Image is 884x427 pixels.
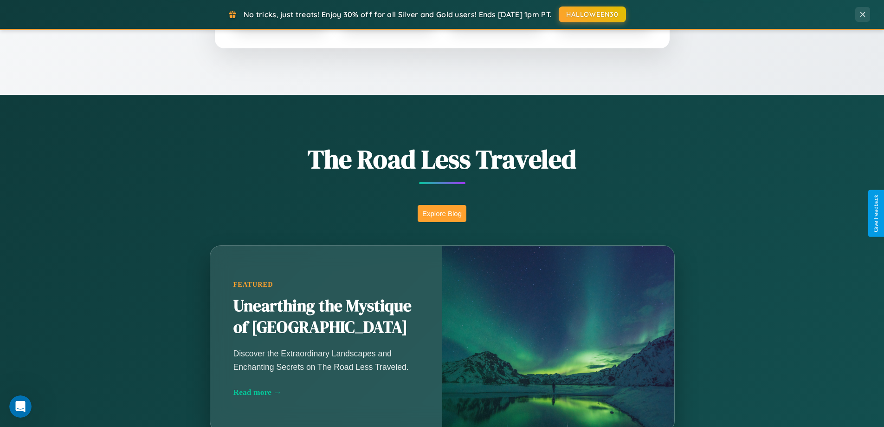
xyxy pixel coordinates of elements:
h2: Unearthing the Mystique of [GEOGRAPHIC_DATA] [233,296,419,338]
button: Explore Blog [418,205,466,222]
iframe: Intercom live chat [9,395,32,418]
span: No tricks, just treats! Enjoy 30% off for all Silver and Gold users! Ends [DATE] 1pm PT. [244,10,552,19]
button: HALLOWEEN30 [559,7,626,22]
p: Discover the Extraordinary Landscapes and Enchanting Secrets on The Road Less Traveled. [233,347,419,373]
div: Featured [233,281,419,289]
h1: The Road Less Traveled [164,141,721,177]
div: Give Feedback [873,195,879,232]
div: Read more → [233,388,419,397]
